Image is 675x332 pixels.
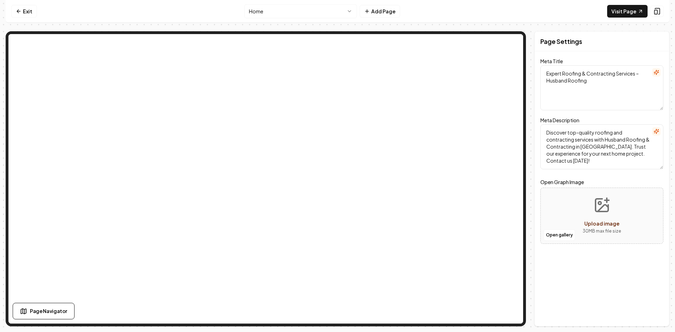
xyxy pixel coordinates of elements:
button: Page Navigator [13,303,75,319]
a: Visit Page [607,5,648,18]
label: Open Graph Image [540,178,663,186]
label: Meta Title [540,58,563,64]
p: 30 MB max file size [583,228,621,235]
button: Upload image [577,191,627,240]
a: Exit [11,5,37,18]
button: Open gallery [544,229,575,241]
button: Add Page [360,5,400,18]
h2: Page Settings [540,37,582,46]
span: Upload image [584,220,619,227]
label: Meta Description [540,117,579,123]
span: Page Navigator [30,307,67,315]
